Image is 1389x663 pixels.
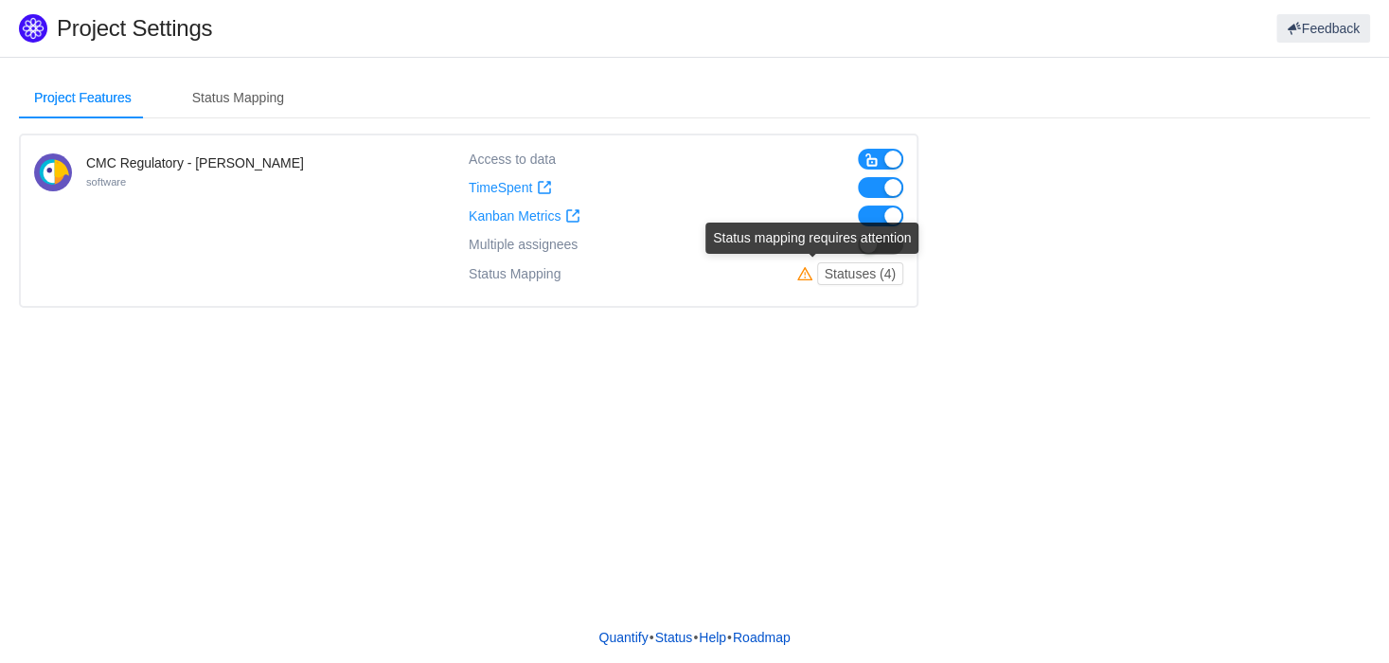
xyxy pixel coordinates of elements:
a: Roadmap [732,623,792,652]
img: Quantify [19,14,47,43]
a: Status [654,623,694,652]
button: Statuses (4) [817,262,903,285]
button: Feedback [1276,14,1370,43]
span: • [650,630,654,645]
div: Status mapping requires attention [705,223,918,254]
i: icon: warning [797,266,817,281]
a: Kanban Metrics [469,208,580,224]
a: Quantify [597,623,649,652]
a: TimeSpent [469,180,552,196]
div: Access to data [469,149,556,170]
img: 10947 [34,153,72,191]
a: Help [698,623,727,652]
span: Multiple assignees [469,237,578,253]
div: Status Mapping [469,262,561,285]
div: Project Features [19,77,147,119]
h4: CMC Regulatory - [PERSON_NAME] [86,153,304,172]
span: Kanban Metrics [469,208,561,224]
div: Status Mapping [177,77,299,119]
small: software [86,176,126,188]
span: TimeSpent [469,180,532,196]
span: • [727,630,732,645]
span: • [693,630,698,645]
h1: Project Settings [57,14,832,43]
